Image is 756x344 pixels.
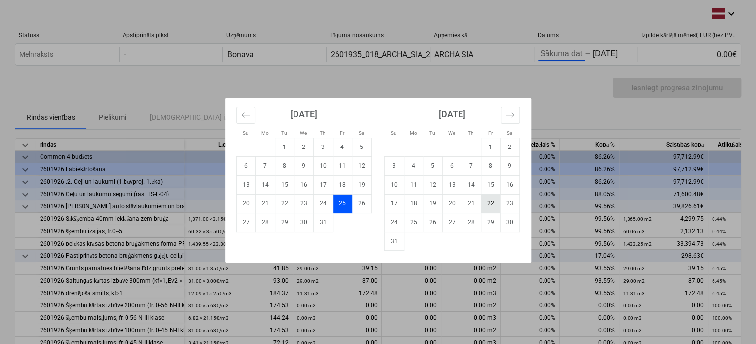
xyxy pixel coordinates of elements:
[261,130,269,136] small: Mo
[294,175,313,194] td: Choose Wednesday, July 16, 2025 as your check-in date. It's available.
[255,194,275,213] td: Choose Monday, July 21, 2025 as your check-in date. It's available.
[236,213,255,232] td: Choose Sunday, July 27, 2025 as your check-in date. It's available.
[468,130,474,136] small: Th
[236,175,255,194] td: Choose Sunday, July 13, 2025 as your check-in date. It's available.
[384,156,404,175] td: Choose Sunday, August 3, 2025 as your check-in date. It's available.
[462,175,481,194] td: Choose Thursday, August 14, 2025 as your check-in date. It's available.
[448,130,455,136] small: We
[481,194,500,213] td: Choose Friday, August 22, 2025 as your check-in date. It's available.
[352,194,371,213] td: Choose Saturday, July 26, 2025 as your check-in date. It's available.
[236,194,255,213] td: Choose Sunday, July 20, 2025 as your check-in date. It's available.
[333,194,352,213] td: Selected. Friday, July 25, 2025
[404,156,423,175] td: Choose Monday, August 4, 2025 as your check-in date. It's available.
[391,130,397,136] small: Su
[404,175,423,194] td: Choose Monday, August 11, 2025 as your check-in date. It's available.
[481,213,500,232] td: Choose Friday, August 29, 2025 as your check-in date. It's available.
[500,213,519,232] td: Choose Saturday, August 30, 2025 as your check-in date. It's available.
[333,156,352,175] td: Choose Friday, July 11, 2025 as your check-in date. It's available.
[320,130,326,136] small: Th
[294,213,313,232] td: Choose Wednesday, July 30, 2025 as your check-in date. It's available.
[294,156,313,175] td: Choose Wednesday, July 9, 2025 as your check-in date. It's available.
[423,156,442,175] td: Choose Tuesday, August 5, 2025 as your check-in date. It's available.
[359,130,364,136] small: Sa
[352,175,371,194] td: Choose Saturday, July 19, 2025 as your check-in date. It's available.
[291,109,317,119] strong: [DATE]
[313,156,333,175] td: Choose Thursday, July 10, 2025 as your check-in date. It's available.
[507,130,512,136] small: Sa
[255,156,275,175] td: Choose Monday, July 7, 2025 as your check-in date. It's available.
[236,156,255,175] td: Choose Sunday, July 6, 2025 as your check-in date. It's available.
[352,156,371,175] td: Choose Saturday, July 12, 2025 as your check-in date. It's available.
[423,213,442,232] td: Choose Tuesday, August 26, 2025 as your check-in date. It's available.
[481,156,500,175] td: Choose Friday, August 8, 2025 as your check-in date. It's available.
[333,175,352,194] td: Choose Friday, July 18, 2025 as your check-in date. It's available.
[462,156,481,175] td: Choose Thursday, August 7, 2025 as your check-in date. It's available.
[255,175,275,194] td: Choose Monday, July 14, 2025 as your check-in date. It's available.
[404,213,423,232] td: Choose Monday, August 25, 2025 as your check-in date. It's available.
[500,194,519,213] td: Choose Saturday, August 23, 2025 as your check-in date. It's available.
[481,138,500,156] td: Choose Friday, August 1, 2025 as your check-in date. It's available.
[442,213,462,232] td: Choose Wednesday, August 27, 2025 as your check-in date. It's available.
[275,138,294,156] td: Choose Tuesday, July 1, 2025 as your check-in date. It's available.
[313,175,333,194] td: Choose Thursday, July 17, 2025 as your check-in date. It's available.
[313,213,333,232] td: Choose Thursday, July 31, 2025 as your check-in date. It's available.
[275,156,294,175] td: Choose Tuesday, July 8, 2025 as your check-in date. It's available.
[462,194,481,213] td: Choose Thursday, August 21, 2025 as your check-in date. It's available.
[333,138,352,156] td: Choose Friday, July 4, 2025 as your check-in date. It's available.
[275,175,294,194] td: Choose Tuesday, July 15, 2025 as your check-in date. It's available.
[313,194,333,213] td: Choose Thursday, July 24, 2025 as your check-in date. It's available.
[243,130,249,136] small: Su
[384,213,404,232] td: Choose Sunday, August 24, 2025 as your check-in date. It's available.
[236,107,255,124] button: Move backward to switch to the previous month.
[410,130,417,136] small: Mo
[500,138,519,156] td: Choose Saturday, August 2, 2025 as your check-in date. It's available.
[442,156,462,175] td: Choose Wednesday, August 6, 2025 as your check-in date. It's available.
[439,109,465,119] strong: [DATE]
[384,232,404,250] td: Choose Sunday, August 31, 2025 as your check-in date. It's available.
[442,194,462,213] td: Choose Wednesday, August 20, 2025 as your check-in date. It's available.
[423,175,442,194] td: Choose Tuesday, August 12, 2025 as your check-in date. It's available.
[488,130,493,136] small: Fr
[501,107,520,124] button: Move forward to switch to the next month.
[281,130,287,136] small: Tu
[255,213,275,232] td: Choose Monday, July 28, 2025 as your check-in date. It's available.
[225,98,531,263] div: Calendar
[340,130,344,136] small: Fr
[500,175,519,194] td: Choose Saturday, August 16, 2025 as your check-in date. It's available.
[404,194,423,213] td: Choose Monday, August 18, 2025 as your check-in date. It's available.
[481,175,500,194] td: Choose Friday, August 15, 2025 as your check-in date. It's available.
[423,194,442,213] td: Choose Tuesday, August 19, 2025 as your check-in date. It's available.
[500,156,519,175] td: Choose Saturday, August 9, 2025 as your check-in date. It's available.
[313,138,333,156] td: Choose Thursday, July 3, 2025 as your check-in date. It's available.
[275,213,294,232] td: Choose Tuesday, July 29, 2025 as your check-in date. It's available.
[429,130,435,136] small: Tu
[384,194,404,213] td: Choose Sunday, August 17, 2025 as your check-in date. It's available.
[275,194,294,213] td: Choose Tuesday, July 22, 2025 as your check-in date. It's available.
[462,213,481,232] td: Choose Thursday, August 28, 2025 as your check-in date. It's available.
[294,194,313,213] td: Choose Wednesday, July 23, 2025 as your check-in date. It's available.
[442,175,462,194] td: Choose Wednesday, August 13, 2025 as your check-in date. It's available.
[352,138,371,156] td: Choose Saturday, July 5, 2025 as your check-in date. It's available.
[300,130,307,136] small: We
[384,175,404,194] td: Choose Sunday, August 10, 2025 as your check-in date. It's available.
[294,138,313,156] td: Choose Wednesday, July 2, 2025 as your check-in date. It's available.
